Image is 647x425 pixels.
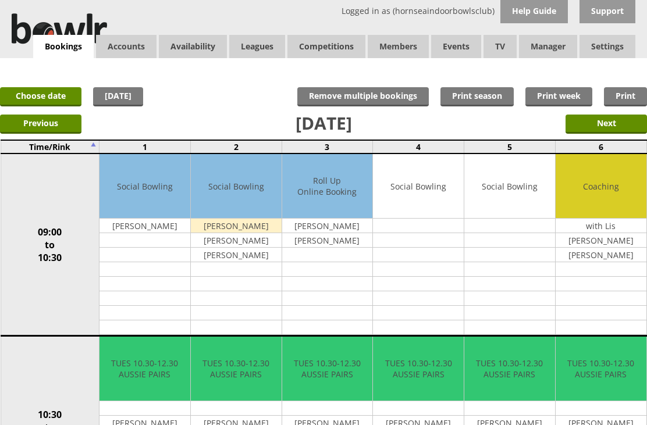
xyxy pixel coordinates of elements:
[464,154,555,219] td: Social Bowling
[525,87,592,106] a: Print week
[556,219,646,233] td: with Lis
[1,153,99,336] td: 09:00 to 10:30
[464,337,555,401] td: TUES 10.30-12.30 AUSSIE PAIRS
[464,140,555,153] td: 5
[191,219,282,233] td: [PERSON_NAME]
[191,337,282,401] td: TUES 10.30-12.30 AUSSIE PAIRS
[282,154,373,219] td: Roll Up Online Booking
[99,154,190,219] td: Social Bowling
[440,87,514,106] a: Print season
[287,35,365,58] a: Competitions
[229,35,285,58] a: Leagues
[99,337,190,401] td: TUES 10.30-12.30 AUSSIE PAIRS
[484,35,517,58] span: TV
[297,87,429,106] input: Remove multiple bookings
[373,140,464,153] td: 4
[190,140,282,153] td: 2
[96,35,157,58] span: Accounts
[368,35,429,58] span: Members
[282,219,373,233] td: [PERSON_NAME]
[99,140,191,153] td: 1
[1,140,99,153] td: Time/Rink
[556,248,646,262] td: [PERSON_NAME]
[282,233,373,248] td: [PERSON_NAME]
[431,35,481,58] a: Events
[555,140,646,153] td: 6
[373,154,464,219] td: Social Bowling
[191,233,282,248] td: [PERSON_NAME]
[556,154,646,219] td: Coaching
[566,115,647,134] input: Next
[604,87,647,106] a: Print
[282,140,373,153] td: 3
[93,87,143,106] a: [DATE]
[519,35,577,58] span: Manager
[159,35,227,58] a: Availability
[33,35,94,59] a: Bookings
[191,248,282,262] td: [PERSON_NAME]
[580,35,635,58] span: Settings
[99,219,190,233] td: [PERSON_NAME]
[373,337,464,401] td: TUES 10.30-12.30 AUSSIE PAIRS
[191,154,282,219] td: Social Bowling
[556,233,646,248] td: [PERSON_NAME]
[282,337,373,401] td: TUES 10.30-12.30 AUSSIE PAIRS
[556,337,646,401] td: TUES 10.30-12.30 AUSSIE PAIRS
